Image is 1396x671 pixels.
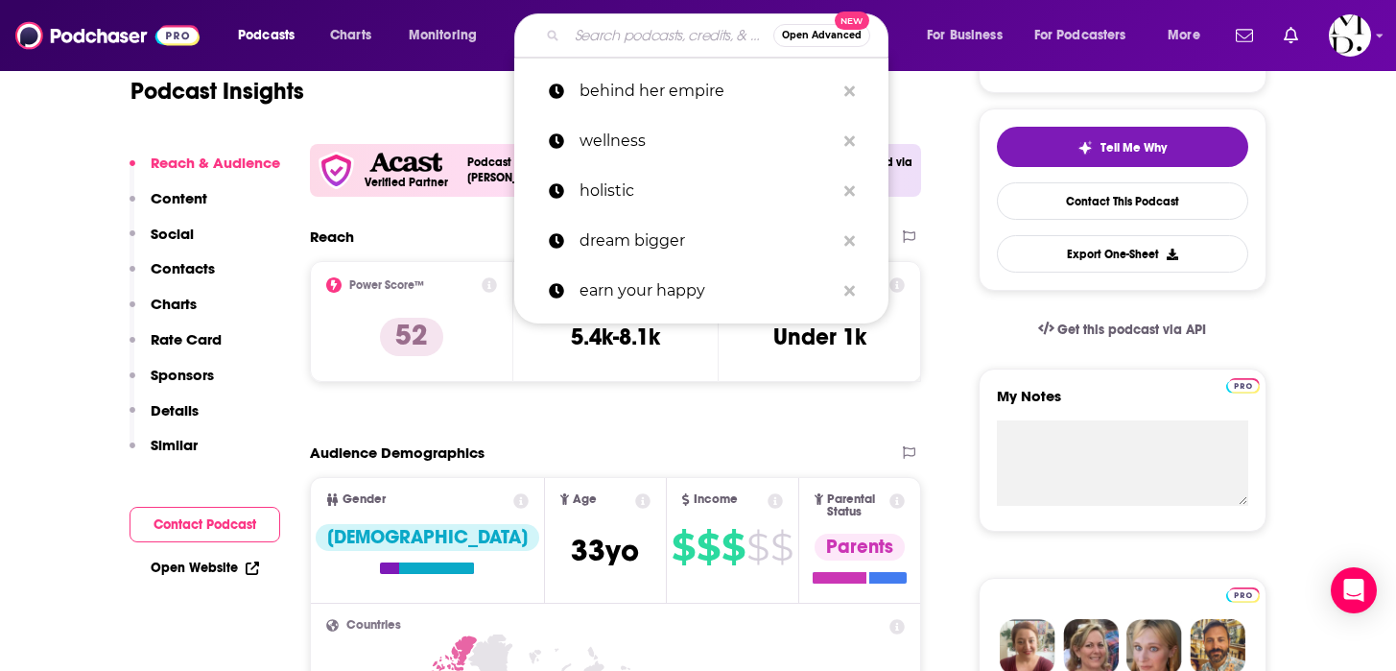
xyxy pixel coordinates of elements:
button: open menu [225,20,319,51]
a: Pro website [1226,585,1260,603]
button: Rate Card [130,330,222,366]
button: open menu [913,20,1027,51]
p: Details [151,401,199,419]
span: 33 yo [571,532,639,569]
a: Open Website [151,560,259,576]
button: Open AdvancedNew [773,24,870,47]
p: Contacts [151,259,215,277]
button: open menu [1022,20,1154,51]
button: Contacts [130,259,215,295]
label: My Notes [997,387,1248,420]
div: [DEMOGRAPHIC_DATA] [316,524,539,551]
span: Parental Status [827,493,887,518]
button: tell me why sparkleTell Me Why [997,127,1248,167]
h5: Verified Partner [365,177,448,188]
h4: Podcast level reach data from Acast podcasts has been independently verified via [PERSON_NAME]'s ... [467,156,914,184]
span: Open Advanced [782,31,862,40]
span: New [835,12,869,30]
h2: Reach [310,228,354,246]
p: dream bigger [580,216,835,266]
p: 52 [380,318,443,356]
img: Podchaser Pro [1226,378,1260,394]
button: Sponsors [130,366,214,401]
a: holistic [514,166,888,216]
button: Show profile menu [1329,14,1371,57]
h3: Under 1k [773,323,866,351]
span: Gender [343,493,386,506]
button: Export One-Sheet [997,235,1248,273]
p: Content [151,189,207,207]
a: dream bigger [514,216,888,266]
h2: Power Score™ [349,278,424,292]
p: Rate Card [151,330,222,348]
button: Social [130,225,194,260]
button: open menu [395,20,502,51]
a: Pro website [1226,375,1260,394]
p: wellness [580,116,835,166]
p: Charts [151,295,197,313]
span: Logged in as melissa26784 [1329,14,1371,57]
span: $ [770,532,793,563]
span: Monitoring [409,22,477,49]
button: Reach & Audience [130,154,280,189]
a: earn your happy [514,266,888,316]
p: holistic [580,166,835,216]
span: For Business [927,22,1003,49]
span: Income [694,493,738,506]
span: Get this podcast via API [1057,322,1206,338]
span: Tell Me Why [1100,140,1167,156]
p: Reach & Audience [151,154,280,172]
div: Parents [815,534,905,561]
a: Show notifications dropdown [1276,19,1306,52]
button: Content [130,189,207,225]
span: Countries [346,619,401,632]
p: Social [151,225,194,243]
h2: Audience Demographics [310,443,485,462]
a: Contact This Podcast [997,182,1248,220]
input: Search podcasts, credits, & more... [567,20,773,51]
h1: Podcast Insights [130,77,304,106]
span: $ [722,532,745,563]
span: Age [573,493,597,506]
a: Show notifications dropdown [1228,19,1261,52]
img: Podchaser Pro [1226,587,1260,603]
button: Details [130,401,199,437]
a: Charts [318,20,383,51]
button: Charts [130,295,197,330]
a: Get this podcast via API [1023,306,1222,353]
h3: 5.4k-8.1k [571,323,660,351]
img: Podchaser - Follow, Share and Rate Podcasts [15,17,200,54]
span: Podcasts [238,22,295,49]
img: tell me why sparkle [1077,140,1093,156]
span: $ [697,532,720,563]
div: Search podcasts, credits, & more... [532,13,907,58]
div: Open Intercom Messenger [1331,567,1377,613]
img: Acast [369,153,442,173]
img: User Profile [1329,14,1371,57]
a: wellness [514,116,888,166]
button: Contact Podcast [130,507,280,542]
button: open menu [1154,20,1224,51]
span: $ [746,532,769,563]
span: More [1168,22,1200,49]
p: behind her empire [580,66,835,116]
button: Similar [130,436,198,471]
span: Charts [330,22,371,49]
img: verfied icon [318,152,355,189]
p: earn your happy [580,266,835,316]
p: Similar [151,436,198,454]
p: Sponsors [151,366,214,384]
span: For Podcasters [1034,22,1126,49]
a: behind her empire [514,66,888,116]
span: $ [672,532,695,563]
